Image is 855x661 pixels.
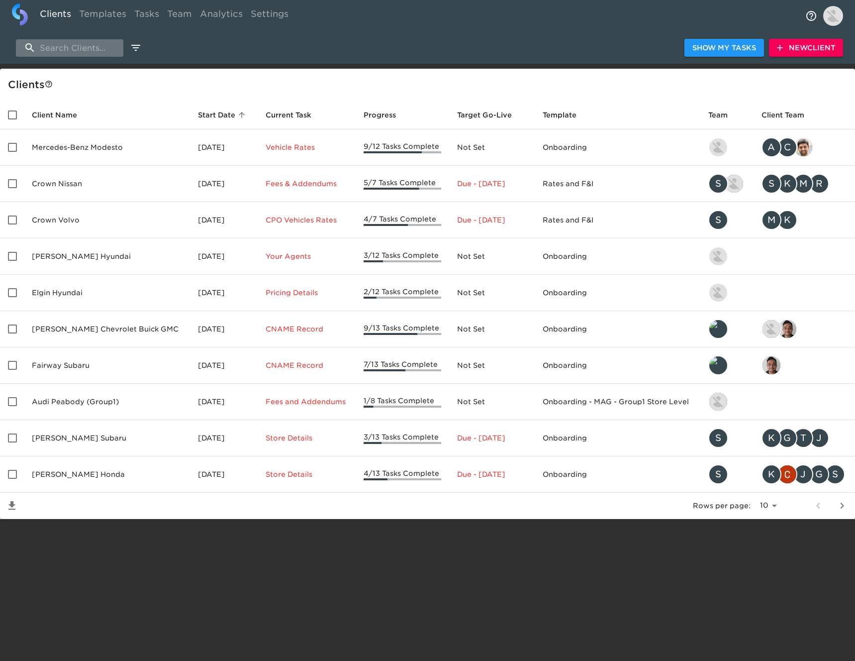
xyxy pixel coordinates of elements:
[830,494,854,518] button: next page
[356,275,449,311] td: 2/12 Tasks Complete
[24,420,190,456] td: [PERSON_NAME] Subaru
[535,166,700,202] td: Rates and F&I
[708,392,745,412] div: nikko.foster@roadster.com
[725,175,743,193] img: austin@roadster.com
[777,137,797,157] div: C
[457,109,512,121] span: Calculated based on the start date and the duration of all Tasks contained in this Hub.
[709,393,727,411] img: nikko.foster@roadster.com
[356,347,449,384] td: 7/13 Tasks Complete
[708,246,745,266] div: kevin.lo@roadster.com
[36,3,75,28] a: Clients
[761,109,817,121] span: Client Team
[708,137,745,157] div: kevin.lo@roadster.com
[809,464,829,484] div: G
[32,109,90,121] span: Client Name
[457,179,527,189] p: Due - [DATE]
[130,3,163,28] a: Tasks
[761,174,847,194] div: sparent@crowncars.com, kwilson@crowncars.com, mcooley@crowncars.com, rrobins@crowncars.com
[708,174,728,194] div: S
[449,275,535,311] td: Not Set
[761,210,781,230] div: M
[708,355,745,375] div: leland@roadster.com
[761,464,847,484] div: kevin.mand@schomp.com, christopher.mccarthy@roadster.com, james.kurtenbach@schomp.com, george.law...
[709,320,727,338] img: leland@roadster.com
[761,464,781,484] div: K
[457,469,527,479] p: Due - [DATE]
[266,288,348,298] p: Pricing Details
[762,320,780,338] img: nikko.foster@roadster.com
[709,356,727,374] img: leland@roadster.com
[799,4,823,28] button: notifications
[708,428,745,448] div: savannah@roadster.com
[356,384,449,420] td: 1/8 Tasks Complete
[449,311,535,347] td: Not Set
[198,109,248,121] span: Start Date
[449,238,535,275] td: Not Set
[778,465,796,483] img: christopher.mccarthy@roadster.com
[535,384,700,420] td: Onboarding - MAG - Group1 Store Level
[708,109,741,121] span: Team
[709,284,727,302] img: kevin.lo@roadster.com
[75,3,130,28] a: Templates
[266,360,348,370] p: CNAME Record
[16,39,123,57] input: search
[364,109,409,121] span: Progress
[708,319,745,339] div: leland@roadster.com
[24,129,190,166] td: Mercedes-Benz Modesto
[761,174,781,194] div: S
[12,3,28,25] img: logo
[24,238,190,275] td: [PERSON_NAME] Hyundai
[769,39,843,57] button: NewClient
[356,129,449,166] td: 9/12 Tasks Complete
[692,42,756,54] span: Show My Tasks
[457,109,525,121] span: Target Go-Live
[794,138,812,156] img: sandeep@simplemnt.com
[709,247,727,265] img: kevin.lo@roadster.com
[449,384,535,420] td: Not Set
[190,166,258,202] td: [DATE]
[24,384,190,420] td: Audi Peabody (Group1)
[777,42,835,54] span: New Client
[449,129,535,166] td: Not Set
[449,347,535,384] td: Not Set
[247,3,292,28] a: Settings
[535,238,700,275] td: Onboarding
[45,80,53,88] svg: This is a list of all of your clients and clients shared with you
[535,202,700,238] td: Rates and F&I
[825,464,845,484] div: S
[24,166,190,202] td: Crown Nissan
[535,456,700,493] td: Onboarding
[793,464,813,484] div: J
[761,428,847,448] div: kevin.mand@schomp.com, george.lawton@schomp.com, tj.joyce@schomp.com, james.kurtenbach@schomp.com
[761,137,847,157] div: angelique.nurse@roadster.com, clayton.mandel@roadster.com, sandeep@simplemnt.com
[266,324,348,334] p: CNAME Record
[761,428,781,448] div: K
[266,433,348,443] p: Store Details
[535,311,700,347] td: Onboarding
[266,142,348,152] p: Vehicle Rates
[761,210,847,230] div: mcooley@crowncars.com, kwilson@crowncars.com
[793,428,813,448] div: T
[190,275,258,311] td: [DATE]
[190,384,258,420] td: [DATE]
[708,464,745,484] div: savannah@roadster.com
[190,420,258,456] td: [DATE]
[809,174,829,194] div: R
[190,238,258,275] td: [DATE]
[24,275,190,311] td: Elgin Hyundai
[693,501,751,511] p: Rows per page:
[761,137,781,157] div: A
[266,215,348,225] p: CPO Vehicles Rates
[708,283,745,303] div: kevin.lo@roadster.com
[708,174,745,194] div: savannah@roadster.com, austin@roadster.com
[535,275,700,311] td: Onboarding
[543,109,589,121] span: Template
[24,202,190,238] td: Crown Volvo
[708,428,728,448] div: S
[163,3,196,28] a: Team
[356,202,449,238] td: 4/7 Tasks Complete
[127,39,144,56] button: edit
[266,397,348,407] p: Fees and Addendums
[24,456,190,493] td: [PERSON_NAME] Honda
[190,347,258,384] td: [DATE]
